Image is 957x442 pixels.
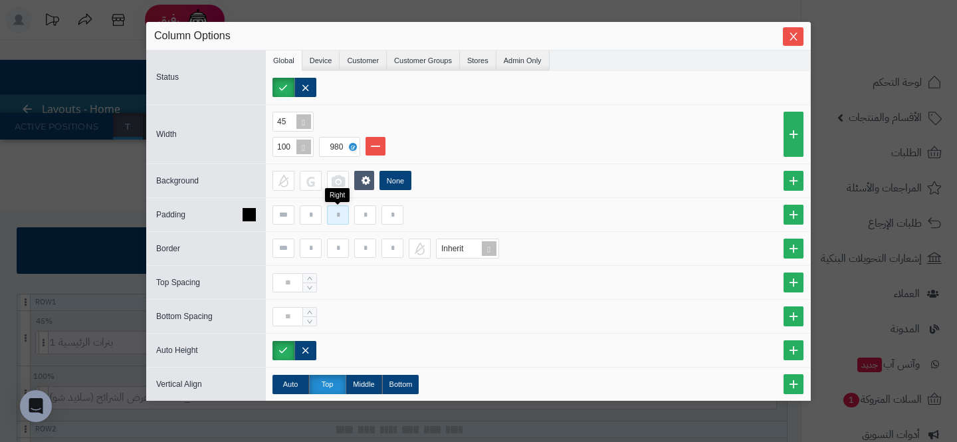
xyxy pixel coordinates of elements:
span: 100 [277,142,290,152]
div: Open Intercom Messenger [20,390,52,422]
div: Right [325,188,350,202]
label: Middle [346,375,382,394]
label: Bottom [382,375,419,394]
span: 45 [277,117,286,126]
div: Column Options [154,29,803,43]
li: Customer Groups [387,51,460,70]
li: Admin Only [496,51,550,70]
span: Background [156,176,199,185]
span: Increase Value [303,308,316,317]
span: Auto Height [156,346,198,355]
span: Decrease Value [303,316,316,326]
span: Status [156,72,179,82]
div: 980 [324,138,353,156]
li: Customer [340,51,387,70]
li: Stores [460,51,496,70]
span: Width [156,130,177,139]
label: None [379,171,411,190]
span: Padding [156,210,185,219]
span: Decrease Value [303,282,316,292]
span: Bottom Spacing [156,312,213,321]
span: Top Spacing [156,278,200,287]
span: Border [156,244,180,253]
label: Top [309,375,346,394]
li: Global [266,51,302,70]
span: Increase Value [303,274,316,283]
button: Close [783,27,803,46]
li: Device [302,51,340,70]
span: Vertical Align [156,380,202,389]
label: Auto [272,375,309,394]
span: Inherit [441,244,463,253]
